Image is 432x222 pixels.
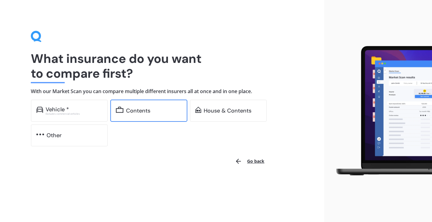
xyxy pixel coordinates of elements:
[31,51,293,81] h1: What insurance do you want to compare first?
[31,88,293,95] h4: With our Market Scan you can compare multiple different insurers all at once and in one place.
[36,107,43,113] img: car.f15378c7a67c060ca3f3.svg
[195,107,201,113] img: home-and-contents.b802091223b8502ef2dd.svg
[231,154,268,169] button: Go back
[36,131,44,138] img: other.81dba5aafe580aa69f38.svg
[46,106,69,113] div: Vehicle *
[126,108,150,114] div: Contents
[46,113,102,115] div: Excludes commercial vehicles
[116,107,124,113] img: content.01f40a52572271636b6f.svg
[47,132,62,138] div: Other
[204,108,251,114] div: House & Contents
